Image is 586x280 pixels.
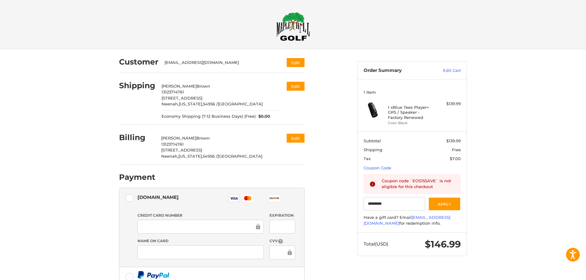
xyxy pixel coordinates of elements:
span: [PERSON_NAME] [161,136,196,140]
h2: Shipping [119,81,155,90]
h4: 1 x Blue Tees Player+ GPS / Speaker - Factory Renewed [388,105,435,120]
img: PayPal icon [138,271,169,279]
h2: Customer [119,57,158,67]
span: [GEOGRAPHIC_DATA] [218,101,263,106]
span: Neenah, [161,101,179,106]
a: Edit Cart [430,68,461,74]
span: 54956 / [203,101,218,106]
span: [GEOGRAPHIC_DATA] [217,154,262,159]
label: Name on Card [138,238,264,244]
span: 54956 / [203,154,217,159]
span: [STREET_ADDRESS] [161,148,202,152]
h3: Order Summary [364,68,430,74]
span: Shipping [364,147,382,152]
span: [PERSON_NAME] [161,84,197,89]
span: 13123714761 [161,142,184,147]
h2: Billing [119,133,155,142]
button: Edit [287,58,305,67]
span: Free [452,147,461,152]
span: Brown [196,136,210,140]
span: $139.99 [446,138,461,143]
span: [US_STATE], [179,101,203,106]
label: CVV [269,238,295,244]
span: Neenah, [161,154,178,159]
span: Subtotal [364,138,381,143]
span: $7.00 [450,156,461,161]
a: Coupon Code [364,165,391,170]
div: Coupon code `EOS15SAVE` is not eligible for this checkout [382,178,455,190]
span: [STREET_ADDRESS] [161,96,202,101]
span: $0.00 [256,113,270,120]
button: Edit [287,82,305,91]
label: Expiration [269,213,295,218]
span: 13123714761 [161,89,184,94]
div: Have a gift card? Email for redemption info. [364,215,461,227]
img: Maple Hill Golf [276,12,310,41]
span: Brown [197,84,210,89]
label: Credit Card Number [138,213,264,218]
button: Apply [428,197,461,211]
span: Economy Shipping (7-12 Business Days) (Free) [161,113,256,120]
input: Gift Certificate or Coupon Code [364,197,425,211]
div: [EMAIL_ADDRESS][DOMAIN_NAME] [165,60,275,66]
div: $139.99 [437,101,461,107]
button: Edit [287,134,305,143]
span: Tax [364,156,371,161]
li: Color Black [388,120,435,126]
h2: Payment [119,172,155,182]
span: [US_STATE], [178,154,203,159]
h3: 1 Item [364,90,461,95]
div: [DOMAIN_NAME] [138,192,179,202]
span: $146.99 [425,239,461,250]
span: Total (USD) [364,241,388,247]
